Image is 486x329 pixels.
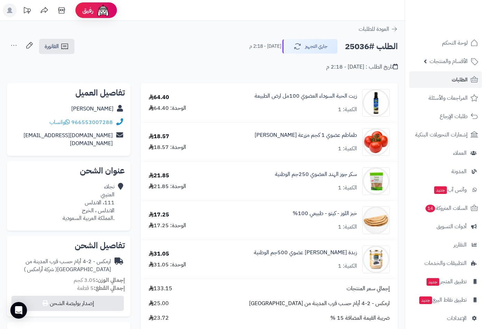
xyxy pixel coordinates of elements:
[425,205,435,212] span: 14
[326,63,398,71] div: تاريخ الطلب : [DATE] - 2:18 م
[63,183,114,222] div: نجلاء العتيبي 111، الاندلس الاندلس ، الخرج .المملكة العربية السعودية
[409,255,482,272] a: التطبيقات والخدمات
[409,90,482,106] a: المراجعات والأسئلة
[24,131,113,148] a: [DOMAIN_NAME][EMAIL_ADDRESS][DOMAIN_NAME]
[39,39,74,54] a: الفاتورة
[347,285,390,293] span: إجمالي سعر المنتجات
[149,211,169,219] div: 17.25
[96,276,125,284] strong: إجمالي الوزن:
[330,314,390,322] span: ضريبة القيمة المضافة 15 %
[409,218,482,235] a: أدوات التسويق
[275,170,357,178] a: سكر جوز الهند العضوي 250جم الوطنية
[415,130,468,140] span: إشعارات التحويلات البنكية
[409,145,482,161] a: العملاء
[409,237,482,253] a: التقارير
[409,273,482,290] a: تطبيق المتجرجديد
[149,172,169,180] div: 21.85
[12,89,125,97] h2: تفاصيل العميل
[94,284,125,292] strong: إجمالي القطع:
[409,292,482,308] a: تطبيق نقاط البيعجديد
[409,200,482,216] a: السلات المتروكة14
[419,296,432,304] span: جديد
[437,222,467,231] span: أدوات التسويق
[451,167,467,176] span: المدونة
[429,93,468,103] span: المراجعات والأسئلة
[363,89,389,117] img: black-seed-oil-1_10-90x90.jpg
[249,300,390,308] span: ارمكس - 2-4 أيام حسب قرب المدينة من [GEOGRAPHIC_DATA]
[409,181,482,198] a: وآتس آبجديد
[12,241,125,250] h2: تفاصيل الشحن
[254,249,357,257] a: زبدة [PERSON_NAME] عضوي 500جم الوطنية
[409,163,482,180] a: المدونة
[425,203,468,213] span: السلات المتروكة
[149,285,172,293] span: 133.15
[71,118,113,126] a: 966553007288
[363,246,389,273] img: 1750164665-6281062554678-90x90.jpg
[149,300,169,308] span: 25.00
[447,313,467,323] span: الإعدادات
[74,276,125,284] small: 3.05 كجم
[293,210,357,217] a: خبز اللوز - كيتو - طبيعي 100%
[338,106,357,114] div: الكمية: 1
[10,302,27,319] div: Open Intercom Messenger
[363,167,389,195] img: 1730912016-19f06521-09b6-45f2-9423-ed5f561a1770-90x90.jpg
[149,222,186,230] div: الوحدة: 17.25
[453,240,467,250] span: التقارير
[409,126,482,143] a: إشعارات التحويلات البنكية
[453,148,467,158] span: العملاء
[440,112,468,121] span: طلبات الإرجاع
[149,250,169,258] div: 31.05
[433,185,467,195] span: وآتس آب
[442,38,468,48] span: لوحة التحكم
[149,104,186,112] div: الوحدة: 64.40
[149,261,186,269] div: الوحدة: 31.05
[71,105,113,113] a: [PERSON_NAME]
[345,39,398,54] h2: الطلب #25036
[363,128,389,156] img: 1716666241-%D8%B7%D9%85%D8%A7%D8%B7%D9%85%20%D8%B9%D8%B6%D9%88%D9%8A%20%D8%A7%D9%84%D8%B4%D9%87%D...
[149,94,169,101] div: 64.40
[255,92,357,100] a: زيت الحبة السوداء العضوي 100مل ارض الطبيعة
[12,258,111,274] div: ارمكس - 2-4 أيام حسب قرب المدينة من [GEOGRAPHIC_DATA]
[49,118,70,126] a: واتساب
[96,3,110,17] img: ai-face.png
[359,25,398,33] a: العودة للطلبات
[149,133,169,141] div: 18.57
[359,25,389,33] span: العودة للطلبات
[338,184,357,192] div: الكمية: 1
[430,56,468,66] span: الأقسام والمنتجات
[427,278,439,286] span: جديد
[282,39,338,54] button: جاري التجهيز
[11,296,124,311] button: إصدار بوليصة الشحن
[424,258,467,268] span: التطبيقات والخدمات
[255,131,357,139] a: طماطم عضوي 1 كجم مزرعة [PERSON_NAME]
[338,223,357,231] div: الكمية: 1
[249,43,281,50] small: [DATE] - 2:18 م
[338,262,357,270] div: الكمية: 1
[409,108,482,125] a: طلبات الإرجاع
[77,284,125,292] small: 5 قطعة
[149,183,186,190] div: الوحدة: 21.85
[149,314,169,322] span: 23.72
[409,310,482,327] a: الإعدادات
[419,295,467,305] span: تطبيق نقاط البيع
[24,265,57,274] span: ( شركة أرامكس )
[338,145,357,153] div: الكمية: 1
[18,3,36,19] a: تحديثات المنصة
[12,167,125,175] h2: عنوان الشحن
[426,277,467,286] span: تطبيق المتجر
[409,35,482,51] a: لوحة التحكم
[434,186,447,194] span: جديد
[452,75,468,85] span: الطلبات
[45,42,59,51] span: الفاتورة
[409,71,482,88] a: الطلبات
[82,6,93,15] span: رفيق
[363,206,389,234] img: 1744905674-%D8%AE%D8%A8%D8%B2%20%D8%A7%D9%84%D9%84%D9%88%D8%B2-90x90.jpg
[149,143,186,151] div: الوحدة: 18.57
